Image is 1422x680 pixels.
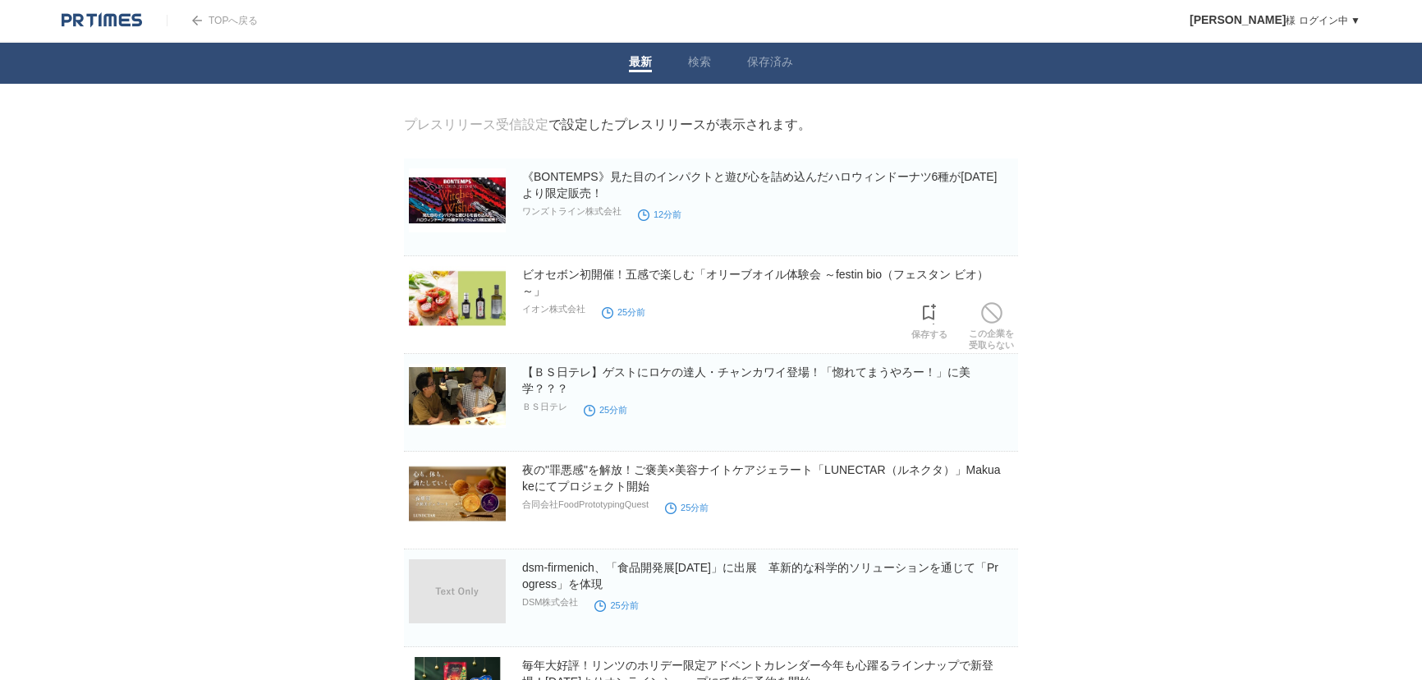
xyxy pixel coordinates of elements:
[522,401,567,413] p: ＢＳ日テレ
[1190,15,1360,26] a: [PERSON_NAME]様 ログイン中 ▼
[522,205,622,218] p: ワンズトライン株式会社
[62,12,142,29] img: logo.png
[522,170,997,200] a: 《BONTEMPS》見た目のインパクトと遊び心を詰め込んだハロウィンドーナツ6種が[DATE]より限定販売！
[409,462,506,526] img: 夜の"罪悪感"を解放！ご褒美×美容ナイトケアジェラート「LUNECTAR（ルネクタ）」Makuakeにてプロジェクト開始
[409,168,506,232] img: 《BONTEMPS》見た目のインパクトと遊び心を詰め込んだハロウィンドーナツ6種が10/15(水)より限定販売！
[522,596,578,609] p: DSM株式会社
[522,303,585,315] p: イオン株式会社
[409,559,506,623] img: dsm-firmenich、「食品開発展2025」に出展 革新的な科学的ソリューションを通じて「Progress」を体現
[404,117,811,134] div: で設定したプレスリリースが表示されます。
[409,266,506,330] img: ビオセボン初開催！五感で楽しむ「オリーブオイル体験会 ～festin bio（フェスタン ビオ）～」
[629,55,652,72] a: 最新
[969,298,1014,351] a: この企業を受取らない
[522,463,1001,493] a: 夜の"罪悪感"を解放！ご褒美×美容ナイトケアジェラート「LUNECTAR（ルネクタ）」Makuakeにてプロジェクト開始
[584,405,627,415] time: 25分前
[522,365,970,395] a: 【ＢＳ日テレ】ゲストにロケの達人・チャンカワイ登場！「惚れてまうやろー！」に美学？？？
[522,561,998,590] a: dsm-firmenich、「食品開発展[DATE]」に出展 革新的な科学的ソリューションを通じて「Progress」を体現
[911,299,947,340] a: 保存する
[688,55,711,72] a: 検索
[747,55,793,72] a: 保存済み
[522,499,649,511] p: 合同会社FoodPrototypingQuest
[594,600,638,610] time: 25分前
[665,503,709,512] time: 25分前
[192,16,202,25] img: arrow.png
[1190,13,1286,26] span: [PERSON_NAME]
[404,117,548,131] a: プレスリリース受信設定
[602,307,645,317] time: 25分前
[522,268,989,297] a: ビオセボン初開催！五感で楽しむ「オリーブオイル体験会 ～festin bio（フェスタン ビオ）～」
[638,209,681,219] time: 12分前
[167,15,258,26] a: TOPへ戻る
[409,364,506,428] img: 【ＢＳ日テレ】ゲストにロケの達人・チャンカワイ登場！「惚れてまうやろー！」に美学？？？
